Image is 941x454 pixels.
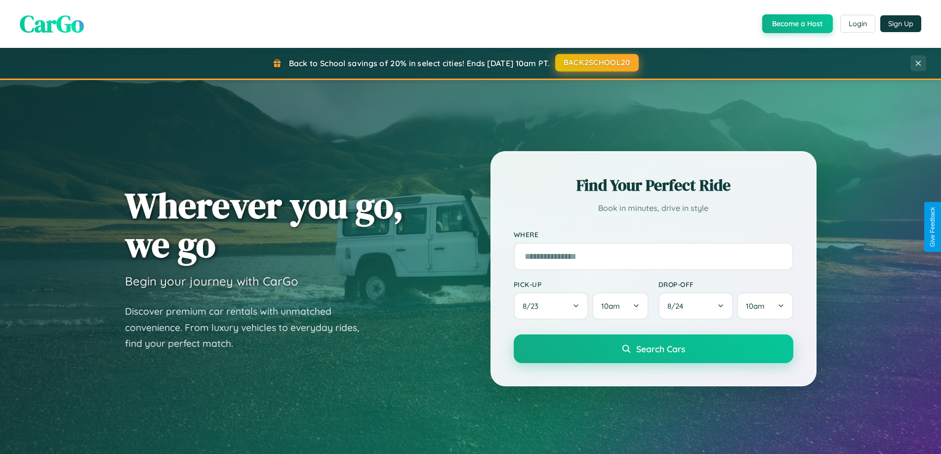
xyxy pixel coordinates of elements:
div: Give Feedback [929,207,936,247]
span: 8 / 23 [523,301,543,311]
span: CarGo [20,7,84,40]
h3: Begin your journey with CarGo [125,274,298,289]
button: Become a Host [762,14,833,33]
button: Login [840,15,875,33]
label: Drop-off [658,280,793,289]
h1: Wherever you go, we go [125,186,404,264]
span: 10am [746,301,765,311]
button: Search Cars [514,334,793,363]
label: Where [514,230,793,239]
span: Back to School savings of 20% in select cities! Ends [DATE] 10am PT. [289,58,550,68]
button: 8/24 [658,292,734,320]
label: Pick-up [514,280,649,289]
button: BACK2SCHOOL20 [555,54,639,72]
h2: Find Your Perfect Ride [514,174,793,196]
button: 8/23 [514,292,589,320]
button: Sign Up [880,15,921,32]
button: 10am [592,292,648,320]
button: 10am [737,292,793,320]
p: Discover premium car rentals with unmatched convenience. From luxury vehicles to everyday rides, ... [125,303,372,352]
span: Search Cars [636,343,685,354]
span: 10am [601,301,620,311]
p: Book in minutes, drive in style [514,201,793,215]
span: 8 / 24 [667,301,688,311]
